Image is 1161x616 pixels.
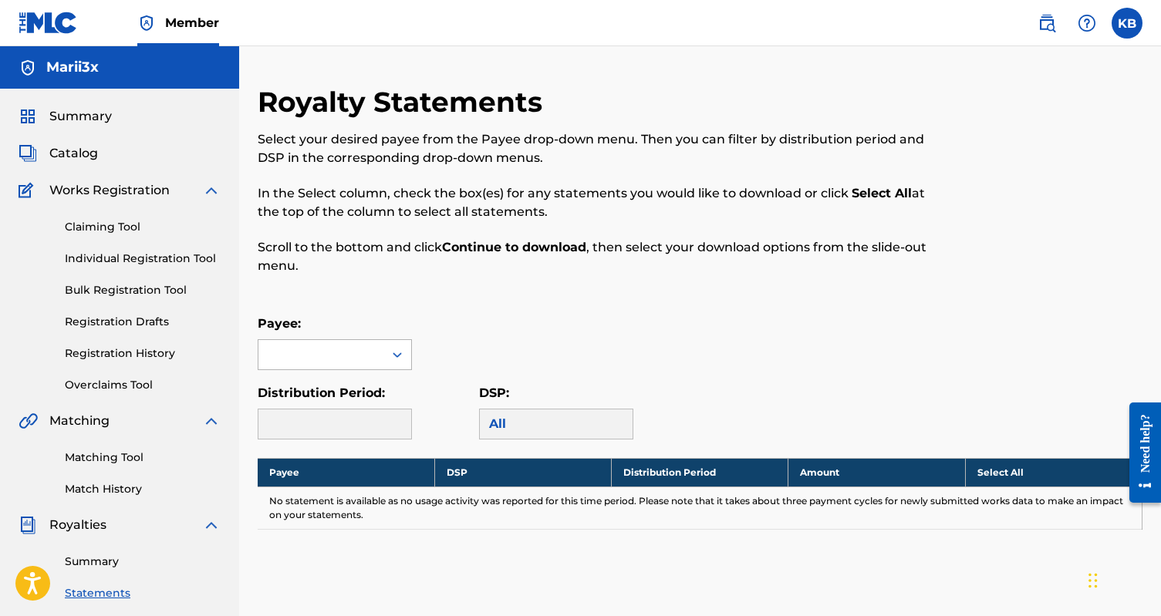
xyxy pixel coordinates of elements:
span: Summary [49,107,112,126]
td: No statement is available as no usage activity was reported for this time period. Please note tha... [258,486,1142,529]
img: Catalog [19,144,37,163]
img: expand [202,516,221,534]
a: Summary [65,554,221,570]
a: Claiming Tool [65,219,221,235]
img: search [1038,14,1056,32]
img: Works Registration [19,181,39,200]
span: Member [165,14,219,32]
a: Overclaims Tool [65,377,221,393]
a: Statements [65,585,221,601]
th: Distribution Period [612,458,788,486]
a: Registration Drafts [65,314,221,330]
p: Scroll to the bottom and click , then select your download options from the slide-out menu. [258,238,939,275]
p: Select your desired payee from the Payee drop-down menu. Then you can filter by distribution peri... [258,130,939,167]
th: DSP [434,458,611,486]
a: Bulk Registration Tool [65,282,221,298]
img: help [1078,14,1096,32]
strong: Continue to download [442,240,586,254]
img: expand [202,181,221,200]
a: Public Search [1031,8,1062,39]
span: Royalties [49,516,106,534]
img: Summary [19,107,37,126]
h5: Marii3x [46,59,99,76]
a: SummarySummary [19,107,112,126]
div: Help [1072,8,1102,39]
a: Individual Registration Tool [65,251,221,267]
th: Amount [788,458,965,486]
div: Drag [1088,557,1098,604]
iframe: Resource Center [1118,387,1161,519]
th: Select All [965,458,1142,486]
img: Royalties [19,516,37,534]
strong: Select All [852,186,912,200]
span: Works Registration [49,181,170,200]
label: DSP: [479,385,509,400]
label: Payee: [258,316,301,331]
span: Matching [49,412,110,430]
th: Payee [258,458,434,486]
h2: Royalty Statements [258,85,550,119]
iframe: Chat Widget [1084,542,1161,616]
a: CatalogCatalog [19,144,98,163]
a: Registration History [65,345,221,362]
label: Distribution Period: [258,385,385,400]
img: Top Rightsholder [137,14,156,32]
a: Match History [65,481,221,497]
p: In the Select column, check the box(es) for any statements you would like to download or click at... [258,184,939,221]
img: Matching [19,412,38,430]
img: expand [202,412,221,430]
div: User Menu [1112,8,1142,39]
span: Catalog [49,144,98,163]
img: MLC Logo [19,12,78,34]
img: Accounts [19,59,37,77]
a: Matching Tool [65,449,221,466]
